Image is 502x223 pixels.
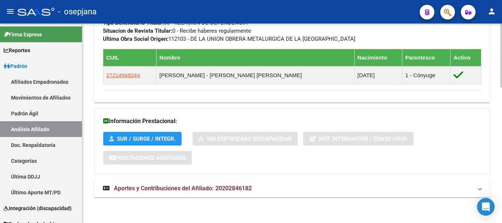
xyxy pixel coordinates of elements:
td: 1 - Cónyuge [402,66,450,84]
strong: Tipo Beneficiario Titular: [103,19,164,26]
span: - osepjana [58,4,97,20]
span: Firma Express [4,30,42,39]
span: Aportes y Contribuciones del Afiliado: 20202846182 [114,185,252,192]
button: Prestaciones Auditadas [103,151,192,165]
th: Nombre [156,49,354,66]
button: Sin Certificado Discapacidad [193,132,298,145]
span: Not. Internacion / Censo Hosp. [319,136,408,142]
mat-icon: menu [6,7,15,16]
th: Parentesco [402,49,450,66]
span: Padrón [4,62,27,70]
span: SUR / SURGE / INTEGR. [117,136,176,142]
mat-expansion-panel-header: Aportes y Contribuciones del Afiliado: 20202846182 [94,180,490,197]
th: Activo [451,49,481,66]
th: CUIL [103,49,157,66]
button: SUR / SURGE / INTEGR. [103,132,182,145]
span: 00 - RELACION DE DEPENDENCIA [103,19,248,26]
span: Sin Certificado Discapacidad [207,136,292,142]
span: Integración (discapacidad) [4,204,72,212]
span: Prestaciones Auditadas [115,155,186,161]
td: [PERSON_NAME] - [PERSON_NAME] [PERSON_NAME] [156,66,354,84]
span: 27214948244 [106,72,140,78]
th: Nacimiento [354,49,402,66]
span: 112103 - DE LA UNION OBRERA METALURGICA DE LA [GEOGRAPHIC_DATA] [103,36,355,42]
strong: Ultima Obra Social Origen: [103,36,168,42]
button: Not. Internacion / Censo Hosp. [303,132,413,145]
td: [DATE] [354,66,402,84]
span: Reportes [4,46,30,54]
strong: Situacion de Revista Titular: [103,28,172,34]
mat-icon: person [487,7,496,16]
span: 0 - Recibe haberes regularmente [103,28,251,34]
div: Open Intercom Messenger [477,198,495,216]
h3: Información Prestacional: [103,116,481,126]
